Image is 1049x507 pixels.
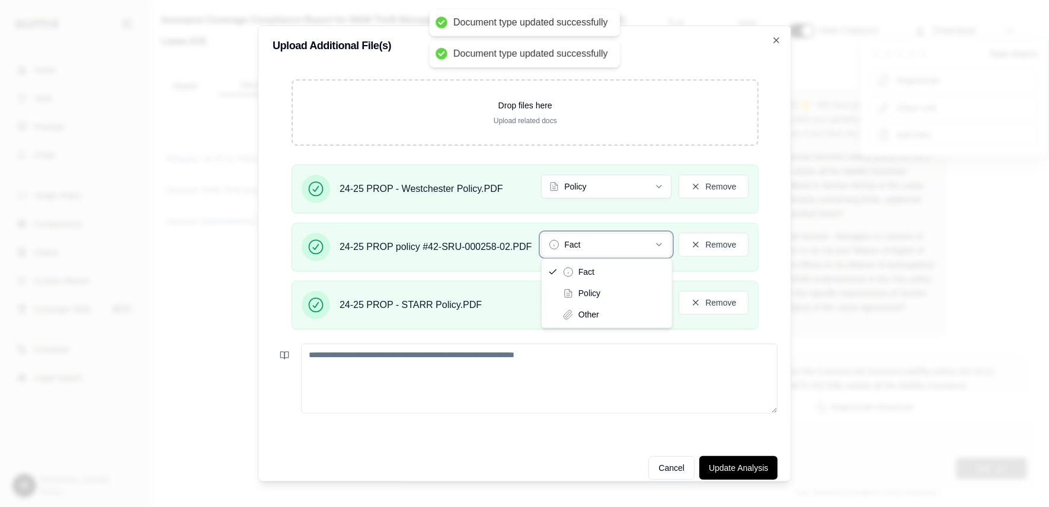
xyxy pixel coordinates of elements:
button: Remove [679,291,749,315]
div: Document type updated successfully [453,17,608,29]
span: 24-25 PROP - Westchester Policy.PDF [340,182,503,196]
p: Drop files here [312,100,738,111]
h2: Upload Additional File(s) [273,40,778,51]
span: 24-25 PROP - STARR Policy.PDF [340,298,482,312]
button: Update Analysis [699,456,778,480]
span: 24-25 PROP policy #42-SRU-000258-02.PDF [340,240,532,254]
button: Cancel [648,456,695,480]
button: Remove [679,175,749,198]
span: Fact [578,266,594,278]
span: Other [578,309,599,320]
div: Document type updated successfully [453,48,608,60]
button: Remove [679,233,749,256]
p: Upload related docs [312,116,738,126]
span: Policy [578,287,600,299]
